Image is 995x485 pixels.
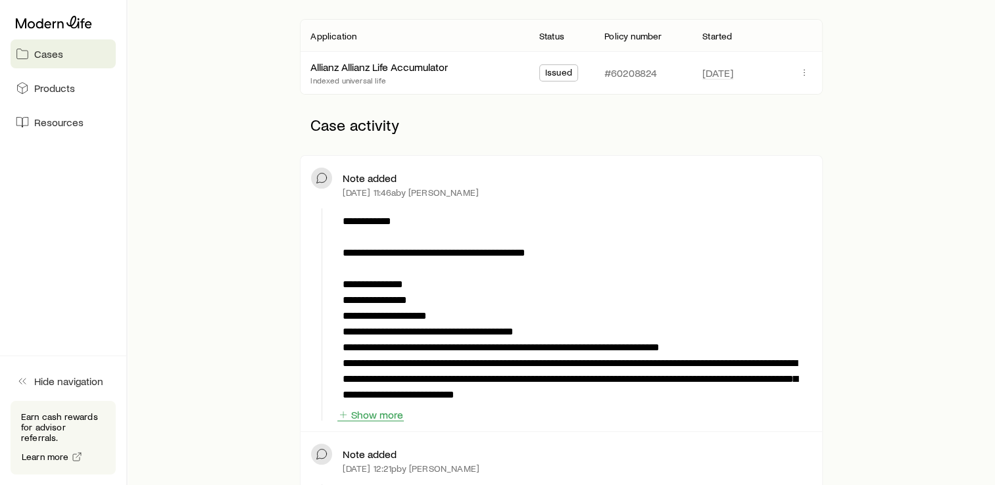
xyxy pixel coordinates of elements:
p: Case activity [300,105,822,145]
a: Resources [11,108,116,137]
p: Started [702,31,732,41]
span: Learn more [22,452,69,461]
a: Products [11,74,116,103]
p: #60208824 [604,66,657,80]
p: Indexed universal life [310,75,448,85]
div: Earn cash rewards for advisor referrals.Learn more [11,401,116,474]
span: Resources [34,116,84,129]
p: Application [310,31,356,41]
p: Earn cash rewards for advisor referrals. [21,411,105,443]
span: Products [34,81,75,95]
div: Allianz Allianz Life Accumulator [310,60,448,74]
button: Hide navigation [11,367,116,396]
p: Note added [343,448,397,461]
p: [DATE] 11:46a by [PERSON_NAME] [343,187,479,198]
span: [DATE] [702,66,733,80]
p: Status [539,31,564,41]
span: Hide navigation [34,375,103,388]
p: Note added [343,172,397,185]
span: Cases [34,47,63,60]
span: Issued [545,67,572,81]
button: Show more [337,409,404,421]
p: [DATE] 12:21p by [PERSON_NAME] [343,463,479,474]
a: Cases [11,39,116,68]
a: Allianz Allianz Life Accumulator [310,60,448,73]
p: Policy number [604,31,662,41]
